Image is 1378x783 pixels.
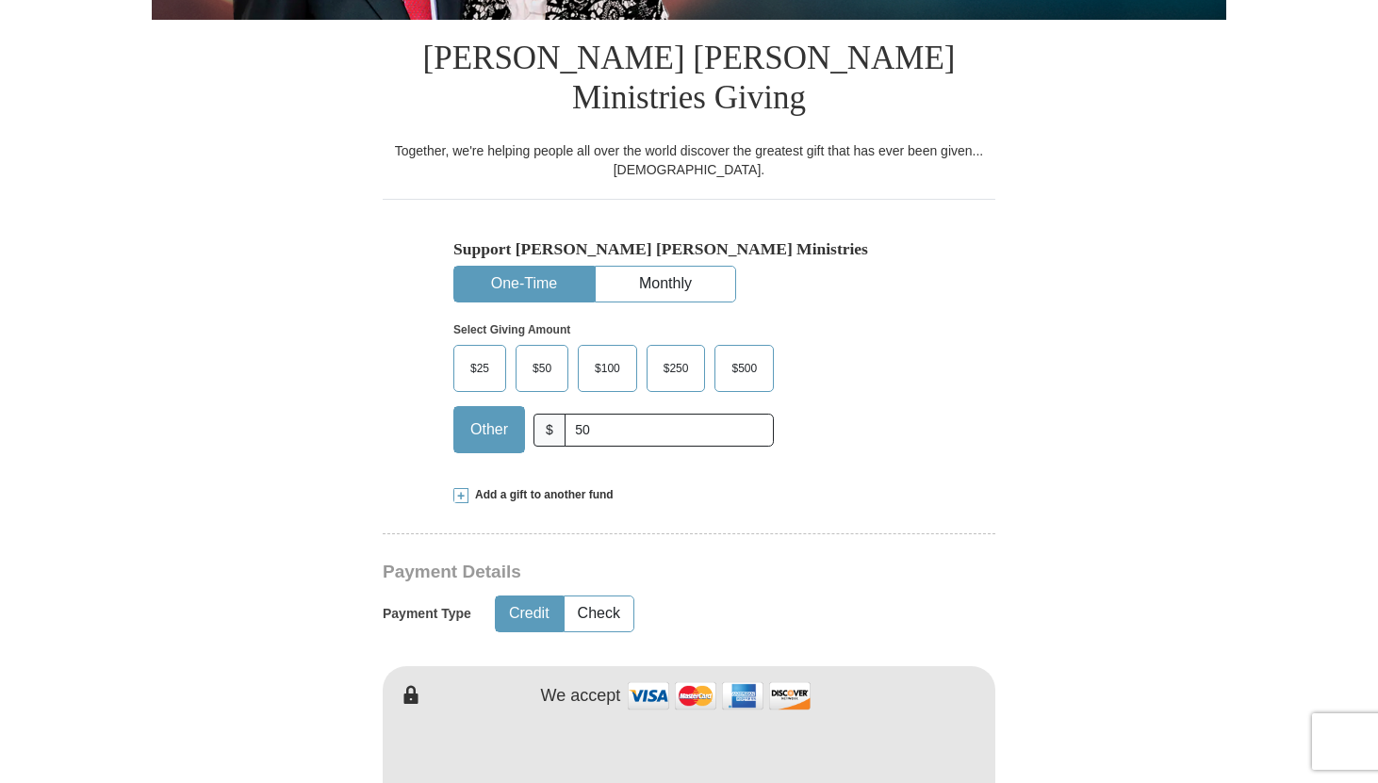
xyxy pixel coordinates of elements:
[383,141,995,179] div: Together, we're helping people all over the world discover the greatest gift that has ever been g...
[654,354,698,383] span: $250
[383,562,863,583] h3: Payment Details
[453,323,570,336] strong: Select Giving Amount
[565,414,774,447] input: Other Amount
[625,676,813,716] img: credit cards accepted
[585,354,630,383] span: $100
[533,414,566,447] span: $
[383,20,995,141] h1: [PERSON_NAME] [PERSON_NAME] Ministries Giving
[596,267,735,302] button: Monthly
[453,239,925,259] h5: Support [PERSON_NAME] [PERSON_NAME] Ministries
[523,354,561,383] span: $50
[565,596,633,631] button: Check
[461,416,517,444] span: Other
[454,267,594,302] button: One-Time
[461,354,499,383] span: $25
[468,487,614,503] span: Add a gift to another fund
[496,596,563,631] button: Credit
[541,686,621,707] h4: We accept
[722,354,766,383] span: $500
[383,606,471,622] h5: Payment Type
